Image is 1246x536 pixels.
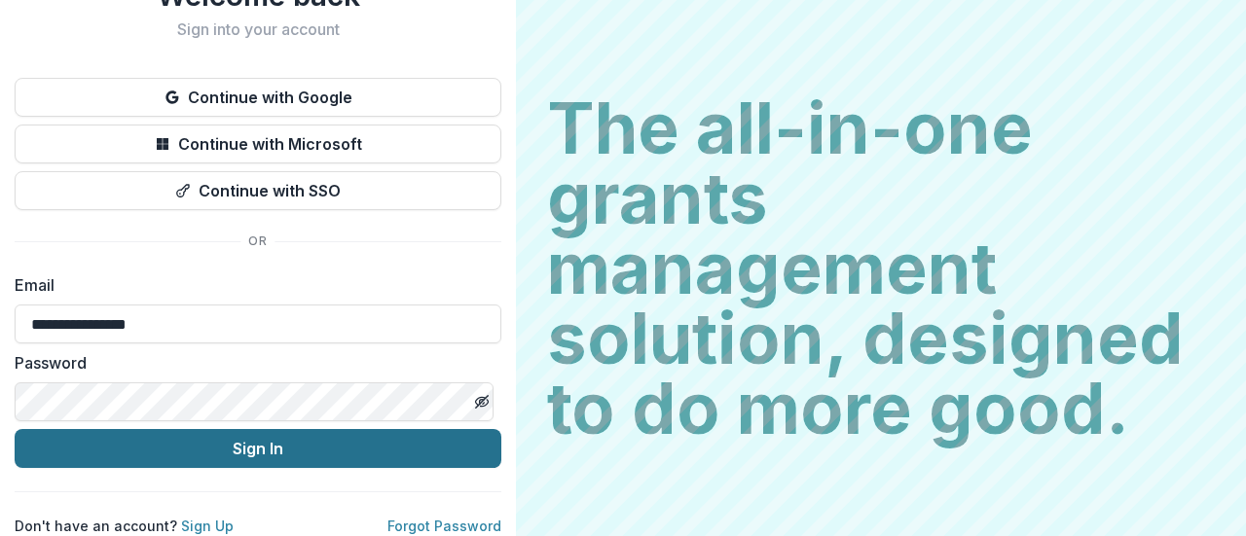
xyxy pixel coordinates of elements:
[15,78,501,117] button: Continue with Google
[15,20,501,39] h2: Sign into your account
[15,516,234,536] p: Don't have an account?
[15,171,501,210] button: Continue with SSO
[15,273,490,297] label: Email
[15,125,501,163] button: Continue with Microsoft
[466,386,497,417] button: Toggle password visibility
[15,351,490,375] label: Password
[15,429,501,468] button: Sign In
[387,518,501,534] a: Forgot Password
[181,518,234,534] a: Sign Up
